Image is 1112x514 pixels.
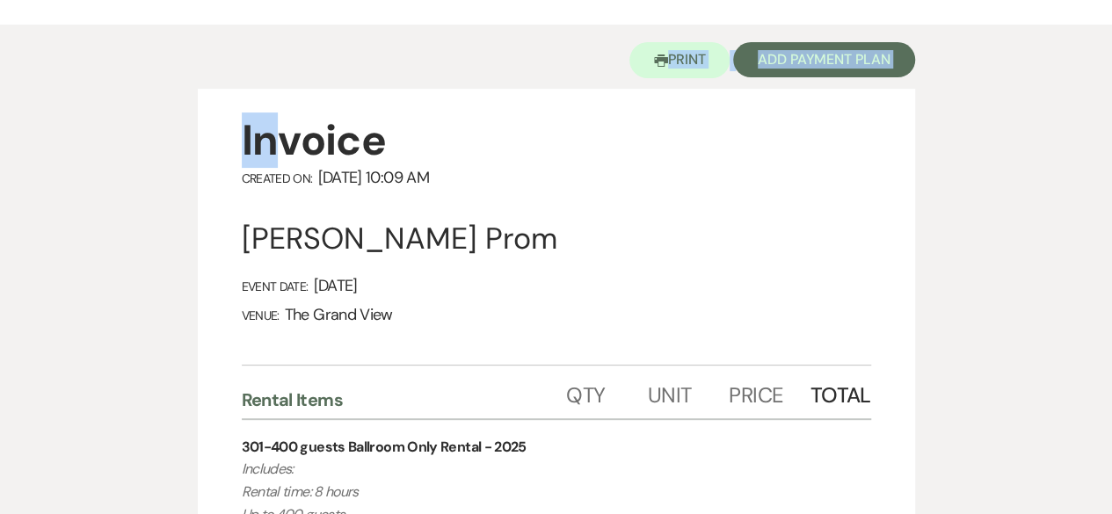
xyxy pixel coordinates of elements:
[733,42,915,77] button: Add Payment Plan
[242,279,309,294] span: Event Date:
[242,168,871,188] div: [DATE] 10:09 AM
[629,42,730,78] button: Print
[242,276,871,296] div: [DATE]
[729,366,810,418] div: Price
[242,113,871,168] div: Invoice
[242,437,527,458] div: 301-400 guests Ballroom Only Rental - 2025
[242,388,567,411] div: Rental Items
[648,366,729,418] div: Unit
[566,366,647,418] div: Qty
[242,220,871,258] div: [PERSON_NAME] Prom
[242,308,280,323] span: Venue:
[242,305,871,325] div: The Grand View
[242,170,313,186] span: Created On:
[810,366,871,418] div: Total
